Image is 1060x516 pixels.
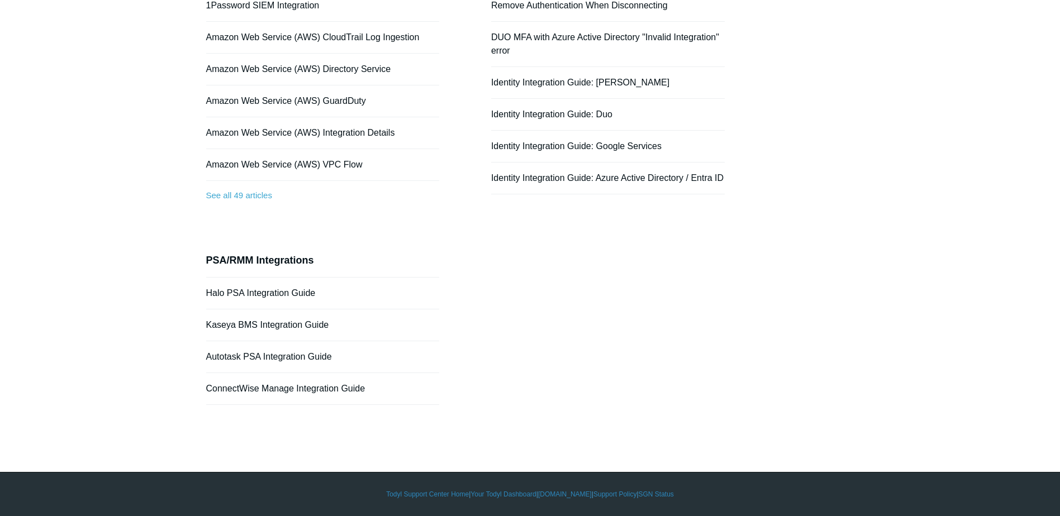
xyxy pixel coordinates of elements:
a: Amazon Web Service (AWS) GuardDuty [206,96,366,106]
a: SGN Status [639,489,674,499]
a: Amazon Web Service (AWS) Directory Service [206,64,391,74]
a: Halo PSA Integration Guide [206,288,316,298]
a: Amazon Web Service (AWS) Integration Details [206,128,395,137]
a: Amazon Web Service (AWS) VPC Flow [206,160,363,169]
a: Identity Integration Guide: Azure Active Directory / Entra ID [491,173,724,183]
a: Your Todyl Dashboard [470,489,536,499]
a: [DOMAIN_NAME] [538,489,592,499]
a: ConnectWise Manage Integration Guide [206,384,365,393]
a: 1Password SIEM Integration [206,1,320,10]
div: | | | | [206,489,854,499]
a: Support Policy [593,489,636,499]
a: Amazon Web Service (AWS) CloudTrail Log Ingestion [206,32,420,42]
a: Kaseya BMS Integration Guide [206,320,329,329]
a: PSA/RMM Integrations [206,255,314,266]
a: Remove Authentication When Disconnecting [491,1,668,10]
a: Identity Integration Guide: [PERSON_NAME] [491,78,669,87]
a: DUO MFA with Azure Active Directory "Invalid Integration" error [491,32,719,55]
a: Todyl Support Center Home [386,489,469,499]
a: Autotask PSA Integration Guide [206,352,332,361]
a: Identity Integration Guide: Google Services [491,141,662,151]
a: See all 49 articles [206,181,440,211]
a: Identity Integration Guide: Duo [491,109,612,119]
